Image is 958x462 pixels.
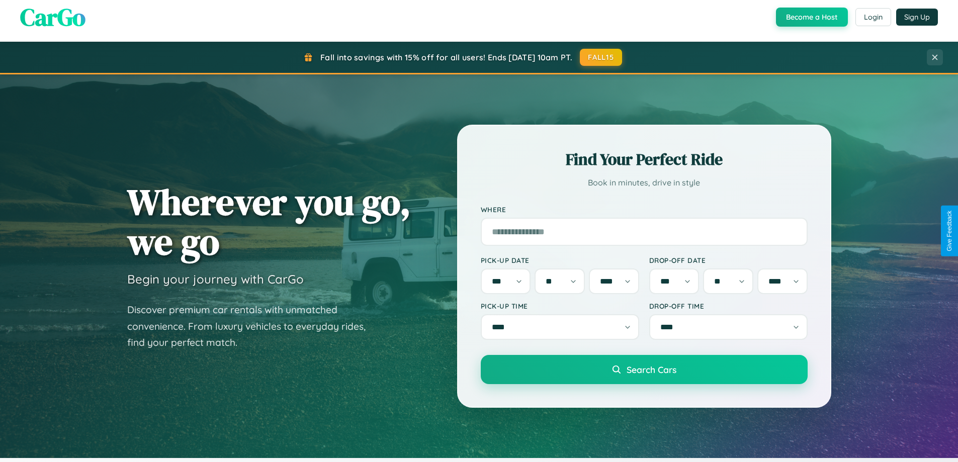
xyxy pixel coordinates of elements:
button: Search Cars [481,355,808,384]
span: Search Cars [627,364,676,375]
label: Pick-up Time [481,302,639,310]
label: Where [481,205,808,214]
button: FALL15 [580,49,622,66]
button: Become a Host [776,8,848,27]
h3: Begin your journey with CarGo [127,271,304,287]
button: Login [855,8,891,26]
label: Drop-off Time [649,302,808,310]
label: Pick-up Date [481,256,639,264]
label: Drop-off Date [649,256,808,264]
p: Discover premium car rentals with unmatched convenience. From luxury vehicles to everyday rides, ... [127,302,379,351]
iframe: Intercom live chat [10,428,34,452]
button: Sign Up [896,9,938,26]
h2: Find Your Perfect Ride [481,148,808,170]
div: Give Feedback [946,211,953,251]
p: Book in minutes, drive in style [481,175,808,190]
span: Fall into savings with 15% off for all users! Ends [DATE] 10am PT. [320,52,572,62]
h1: Wherever you go, we go [127,182,411,261]
span: CarGo [20,1,85,34]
